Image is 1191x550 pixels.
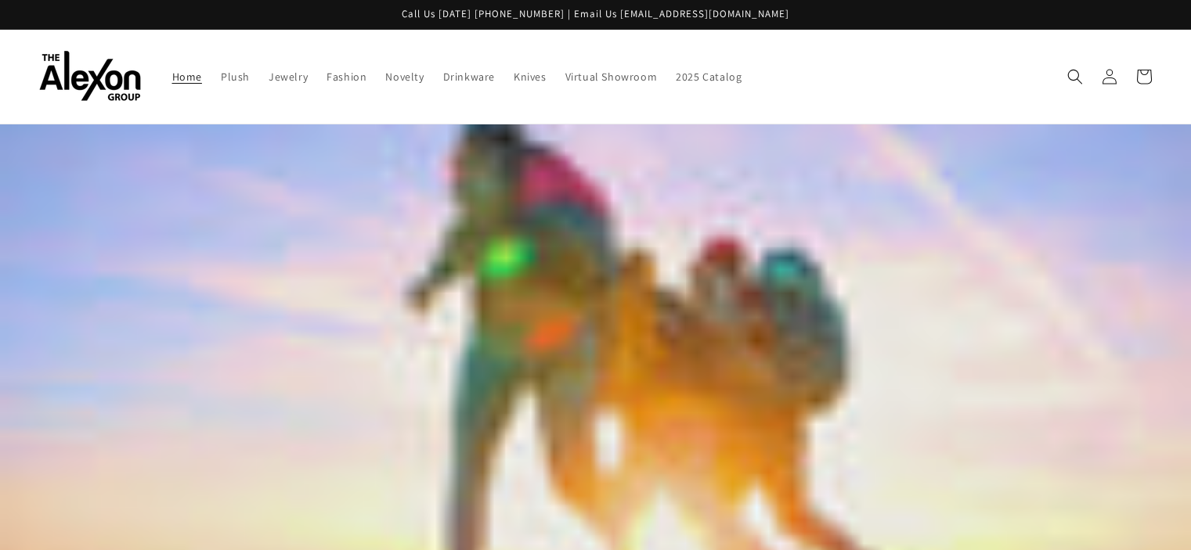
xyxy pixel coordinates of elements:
a: 2025 Catalog [666,60,751,93]
a: Virtual Showroom [556,60,667,93]
span: 2025 Catalog [676,70,742,84]
a: Jewelry [259,60,317,93]
span: Plush [221,70,250,84]
a: Home [163,60,211,93]
a: Fashion [317,60,376,93]
span: Home [172,70,202,84]
span: Virtual Showroom [565,70,658,84]
span: Jewelry [269,70,308,84]
img: The Alexon Group [39,51,141,102]
a: Drinkware [434,60,504,93]
summary: Search [1058,59,1092,94]
span: Novelty [385,70,424,84]
span: Fashion [327,70,366,84]
a: Knives [504,60,556,93]
span: Knives [514,70,547,84]
a: Plush [211,60,259,93]
a: Novelty [376,60,433,93]
span: Drinkware [443,70,495,84]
